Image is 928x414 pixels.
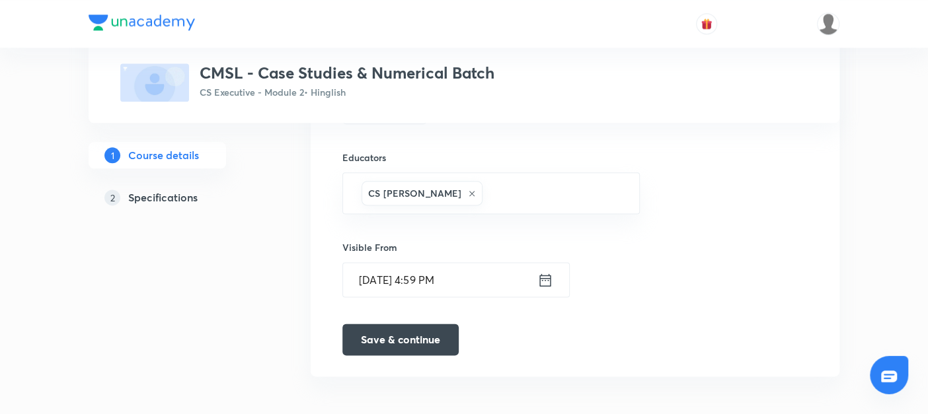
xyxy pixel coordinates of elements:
img: avatar [701,18,713,30]
h5: Specifications [128,190,198,205]
button: Open [632,192,635,195]
h6: Visible From [342,240,612,254]
h6: CS [PERSON_NAME] [368,186,461,200]
h6: Educators [342,151,640,164]
h5: Course details [128,147,199,163]
img: adnan [817,13,839,35]
a: 2Specifications [89,184,268,211]
h3: CMSL - Case Studies & Numerical Batch [200,63,494,83]
button: avatar [696,13,717,34]
p: 1 [104,147,120,163]
img: fallback-thumbnail.png [120,63,189,102]
a: Company Logo [89,15,195,34]
p: 2 [104,190,120,205]
button: Save & continue [342,324,459,355]
img: Company Logo [89,15,195,30]
p: CS Executive - Module 2 • Hinglish [200,85,494,99]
